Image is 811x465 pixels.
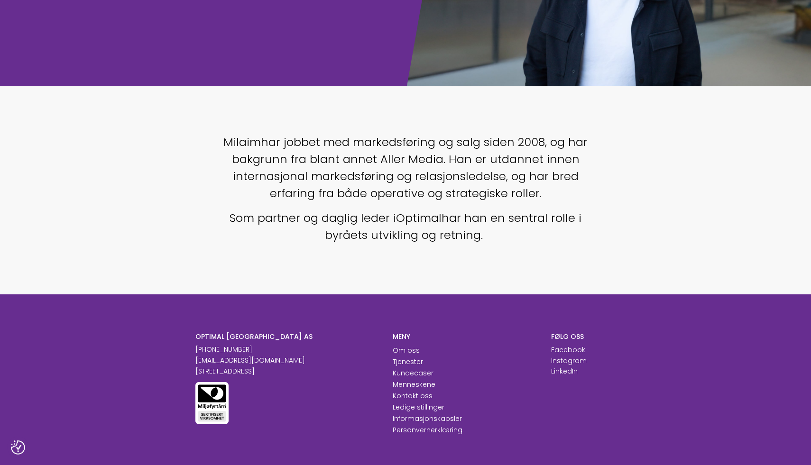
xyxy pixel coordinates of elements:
a: Personvernerklæring [393,425,462,435]
p: [STREET_ADDRESS] [195,366,379,376]
a: Kundecaser [393,368,433,378]
a: Facebook [551,345,585,355]
h6: FØLG OSS [551,332,616,341]
button: Samtykkepreferanser [11,440,25,455]
a: Om oss [393,346,420,355]
a: [EMAIL_ADDRESS][DOMAIN_NAME] [195,356,305,365]
img: Miljøfyrtårn sertifisert virksomhet [195,382,229,424]
p: LinkedIn [551,366,578,376]
span: Optimal [396,210,442,226]
a: Instagram [551,356,587,365]
span: har han en sentral rolle i byråets utvikling og retning. [325,210,581,243]
a: Tjenester [393,357,423,366]
h6: MENY [393,332,536,341]
a: Kontakt oss [393,391,433,401]
a: Ledige stillinger [393,402,444,412]
a: Menneskene [393,380,435,389]
a: LinkedIn [551,366,578,376]
h6: OPTIMAL [GEOGRAPHIC_DATA] AS [195,332,379,341]
a: Informasjonskapsler [393,414,462,423]
span: Milaim [223,134,261,150]
img: Revisit consent button [11,440,25,455]
span: Som partner og daglig leder i [230,210,396,226]
span: har jobbet med markedsføring og salg siden 2008, og har bakgrunn fra blant annet Aller Media. Han... [232,134,588,201]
